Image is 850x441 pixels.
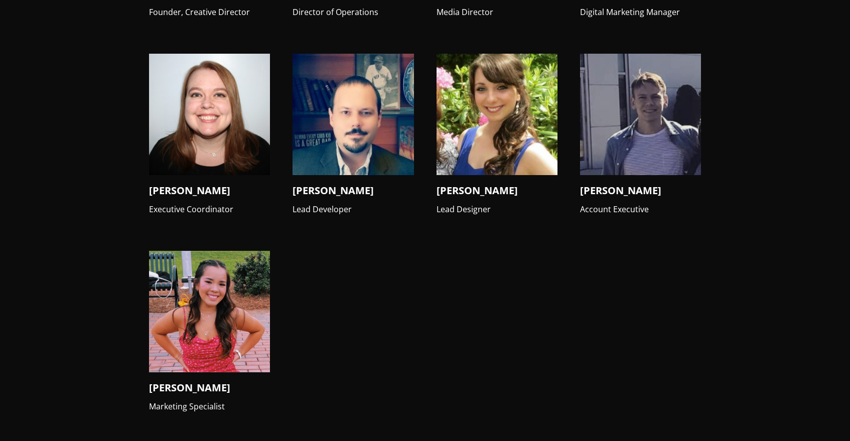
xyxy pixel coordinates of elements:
a: V12 Marketing Team [PERSON_NAME] Lead Designer [437,54,557,216]
img: Leah, V12 Marketing [149,54,270,175]
h4: [PERSON_NAME] [437,183,557,198]
p: Account Executive [580,203,701,216]
p: Director of Operations [293,6,413,19]
img: Austin, V12 Marketing [580,54,701,175]
h4: [PERSON_NAME] [580,183,701,198]
p: Lead Designer [437,203,557,216]
a: Leah, V12 Marketing [PERSON_NAME] Executive Coordinator [149,54,270,216]
p: Media Director [437,6,557,19]
h4: [PERSON_NAME] [149,183,270,198]
h4: [PERSON_NAME] [293,183,413,198]
p: Marketing Specialist [149,400,270,413]
p: Founder, Creative Director [149,6,270,19]
iframe: Chat Widget [800,393,850,441]
a: Austin, V12 Marketing [PERSON_NAME] Account Executive [580,54,701,216]
p: Digital Marketing Manager [580,6,701,19]
h4: [PERSON_NAME] [149,380,270,395]
img: V12 Marketing Team [437,54,557,175]
img: About us [149,251,270,372]
p: Executive Coordinator [149,203,270,216]
p: Lead Developer [293,203,413,216]
img: V12 Marketing Team [293,54,413,175]
a: V12 Marketing Team [PERSON_NAME] Lead Developer [293,54,413,216]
